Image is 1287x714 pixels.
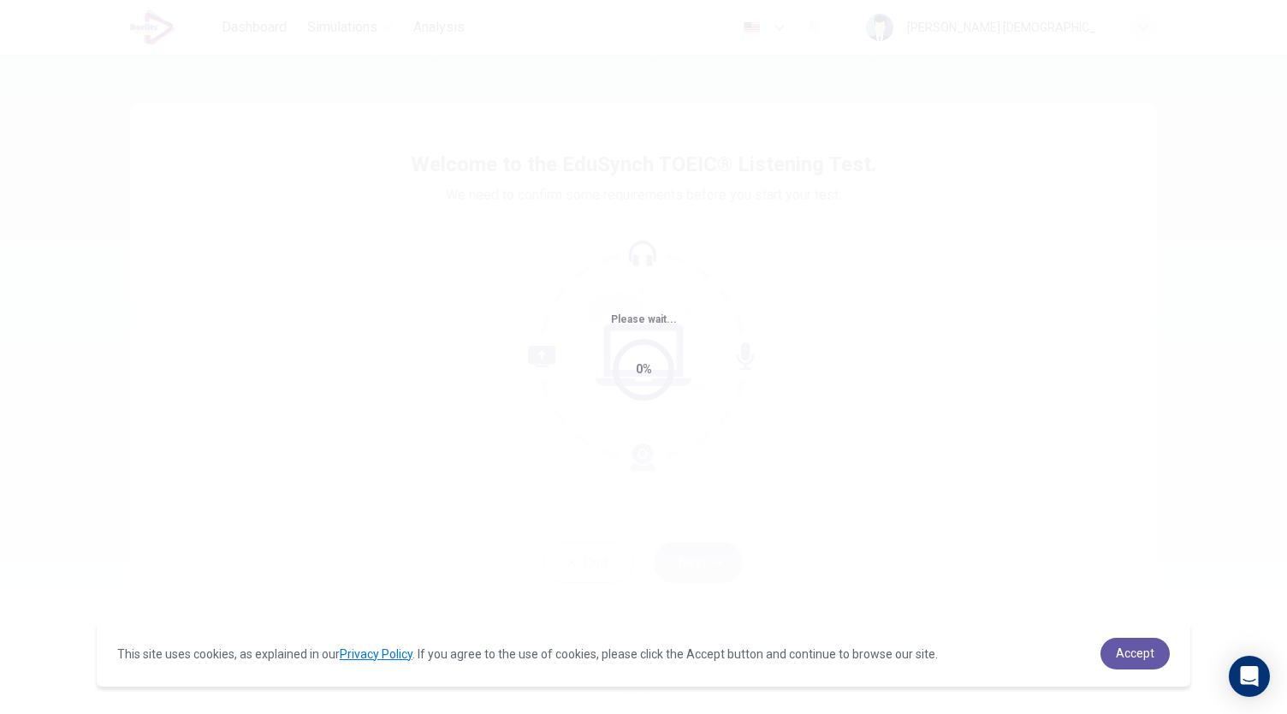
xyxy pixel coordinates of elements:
div: Open Intercom Messenger [1229,656,1270,697]
a: dismiss cookie message [1100,638,1170,669]
div: 0% [636,360,652,379]
span: This site uses cookies, as explained in our . If you agree to the use of cookies, please click th... [117,647,938,661]
span: Accept [1116,646,1154,660]
span: Please wait... [611,313,677,325]
div: cookieconsent [97,621,1190,687]
a: Privacy Policy [340,647,412,661]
